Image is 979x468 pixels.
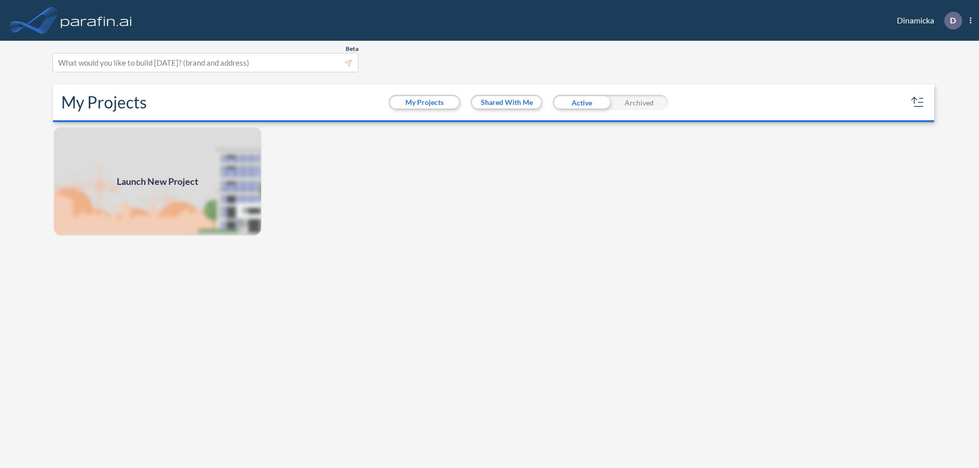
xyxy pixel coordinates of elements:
[53,126,262,236] img: add
[610,95,668,110] div: Archived
[53,126,262,236] a: Launch New Project
[61,93,147,112] h2: My Projects
[950,16,956,25] p: D
[553,95,610,110] div: Active
[882,12,971,30] div: Dinamicka
[390,96,459,108] button: My Projects
[59,10,134,31] img: logo
[346,45,358,53] span: Beta
[910,94,926,111] button: sort
[117,175,198,188] span: Launch New Project
[472,96,541,108] button: Shared With Me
